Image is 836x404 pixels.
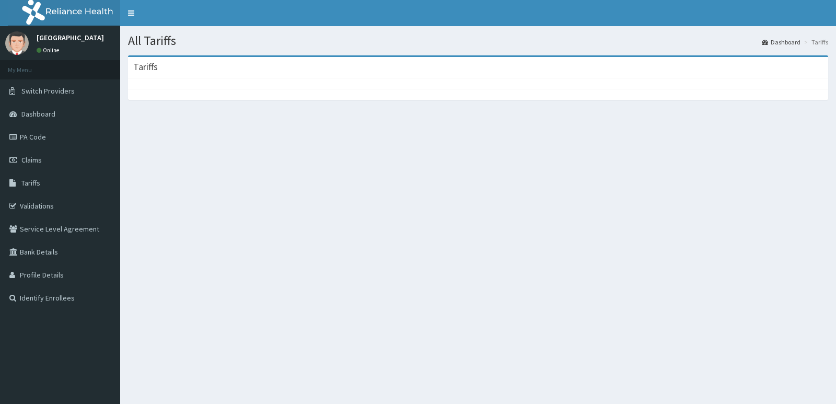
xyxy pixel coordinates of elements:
[21,109,55,119] span: Dashboard
[128,34,828,48] h1: All Tariffs
[21,155,42,165] span: Claims
[21,86,75,96] span: Switch Providers
[37,47,62,54] a: Online
[21,178,40,188] span: Tariffs
[762,38,800,47] a: Dashboard
[802,38,828,47] li: Tariffs
[133,62,158,72] h3: Tariffs
[5,31,29,55] img: User Image
[37,34,104,41] p: [GEOGRAPHIC_DATA]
